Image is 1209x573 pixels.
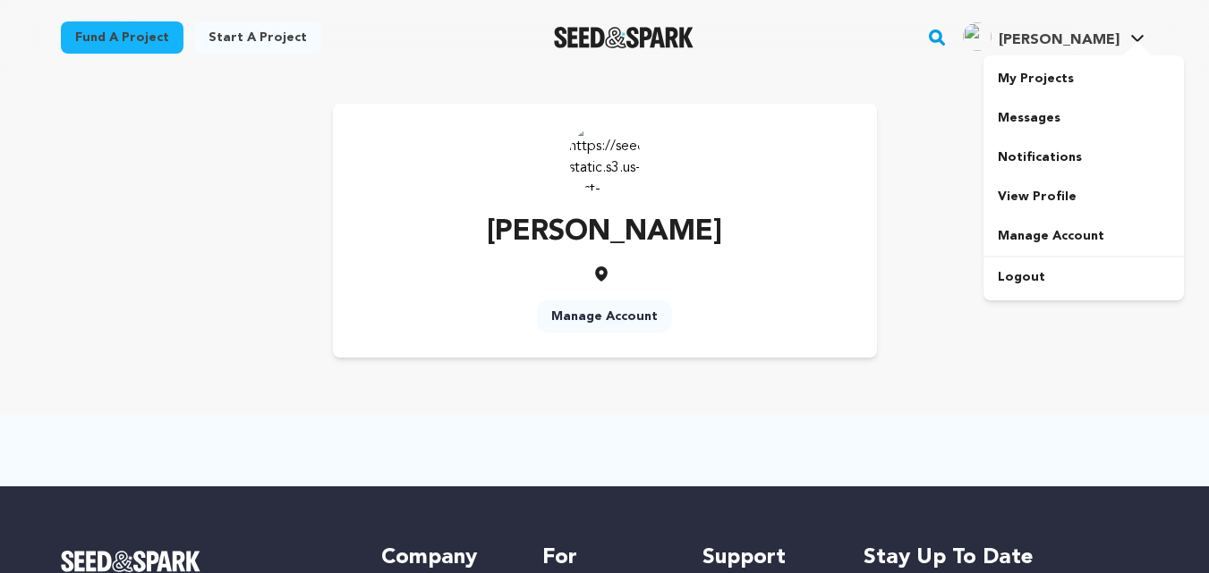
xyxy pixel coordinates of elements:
[554,27,694,48] a: Seed&Spark Homepage
[983,138,1184,177] a: Notifications
[381,544,506,572] h5: Company
[983,177,1184,216] a: View Profile
[537,300,672,333] a: Manage Account
[983,98,1184,138] a: Messages
[959,19,1148,51] a: Sultana S.'s Profile
[61,551,201,572] img: Seed&Spark Logo
[983,216,1184,256] a: Manage Account
[554,27,694,48] img: Seed&Spark Logo Dark Mode
[61,551,346,572] a: Seed&Spark Homepage
[487,211,722,254] p: [PERSON_NAME]
[194,21,321,54] a: Start a project
[569,122,641,193] img: https://seedandspark-static.s3.us-east-2.amazonaws.com/images/User/002/322/262/medium/ACg8ocJWoQr...
[963,22,1120,51] div: Sultana S.'s Profile
[983,59,1184,98] a: My Projects
[959,19,1148,56] span: Sultana S.'s Profile
[983,257,1184,297] a: Logout
[963,22,992,51] img: ACg8ocJWoQrS0z5_-H0eaRH7BfHU3aMKN-MjdtmYaX-7YDFI4wSDmrw=s96-c
[702,544,827,572] h5: Support
[999,33,1120,47] span: [PERSON_NAME]
[864,544,1149,572] h5: Stay up to date
[61,21,183,54] a: Fund a project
